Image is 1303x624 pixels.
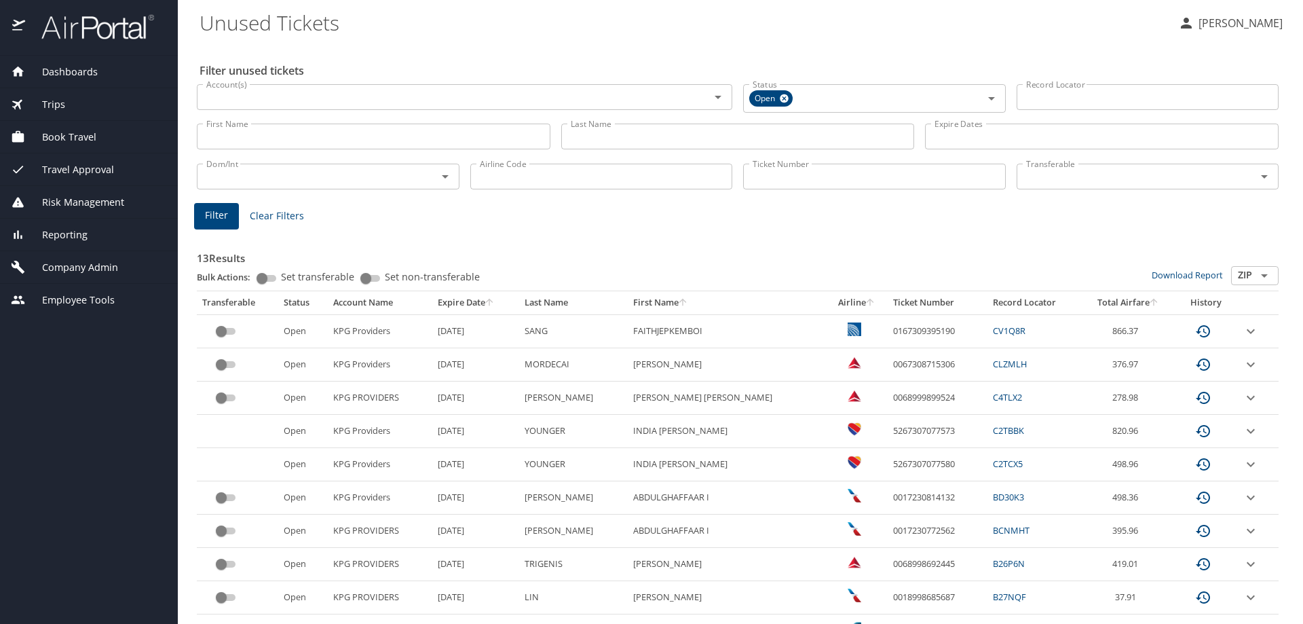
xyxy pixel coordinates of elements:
th: Ticket Number [888,291,987,314]
a: B26P6N [993,557,1025,570]
td: 278.98 [1082,382,1175,415]
td: Open [278,415,328,448]
td: ABDULGHAFFAAR I [628,515,826,548]
span: Open [749,92,783,106]
img: Southwest Airlines [848,422,861,436]
img: American Airlines [848,589,861,602]
button: sort [1150,299,1159,308]
td: [PERSON_NAME] [519,382,628,415]
img: American Airlines [848,522,861,536]
th: Status [278,291,328,314]
td: 498.36 [1082,481,1175,515]
span: Reporting [25,227,88,242]
button: expand row [1243,523,1259,539]
td: 0067308715306 [888,348,987,382]
span: Employee Tools [25,293,115,308]
td: INDIA [PERSON_NAME] [628,415,826,448]
button: expand row [1243,490,1259,506]
button: Open [1255,167,1274,186]
th: History [1175,291,1237,314]
td: 419.01 [1082,548,1175,581]
span: Company Admin [25,260,118,275]
td: FAITHJEPKEMBOI [628,314,826,348]
button: Open [709,88,728,107]
td: 376.97 [1082,348,1175,382]
td: Open [278,314,328,348]
td: [DATE] [432,314,519,348]
td: [DATE] [432,581,519,614]
button: expand row [1243,423,1259,439]
th: Last Name [519,291,628,314]
button: Open [1255,266,1274,285]
img: Southwest Airlines [848,456,861,469]
td: Open [278,581,328,614]
span: Trips [25,97,65,112]
td: Open [278,515,328,548]
td: YOUNGER [519,448,628,481]
span: Set non-transferable [385,272,480,282]
td: MORDECAI [519,348,628,382]
button: Clear Filters [244,204,309,229]
td: Open [278,481,328,515]
td: KPG PROVIDERS [328,382,433,415]
td: LIN [519,581,628,614]
button: Filter [194,203,239,230]
a: CLZMLH [993,358,1027,370]
button: Open [982,89,1001,108]
td: Open [278,382,328,415]
th: Record Locator [987,291,1082,314]
td: [PERSON_NAME] [628,348,826,382]
td: KPG Providers [328,415,433,448]
td: [DATE] [432,348,519,382]
span: Dashboards [25,65,98,79]
button: expand row [1243,556,1259,572]
td: 5267307077573 [888,415,987,448]
h2: Filter unused tickets [200,60,1281,81]
span: Clear Filters [250,208,304,225]
td: [PERSON_NAME] [PERSON_NAME] [628,382,826,415]
button: [PERSON_NAME] [1173,11,1288,35]
img: American Airlines [848,489,861,502]
td: Open [278,548,328,581]
a: CV1Q8R [993,325,1025,337]
td: [PERSON_NAME] [628,581,826,614]
td: 0068999899524 [888,382,987,415]
div: Open [749,90,793,107]
a: BD30K3 [993,491,1024,503]
td: YOUNGER [519,415,628,448]
td: [DATE] [432,548,519,581]
button: sort [866,299,875,308]
td: KPG Providers [328,481,433,515]
td: 5267307077580 [888,448,987,481]
td: 0017230814132 [888,481,987,515]
td: [DATE] [432,481,519,515]
img: Delta Airlines [848,389,861,403]
button: expand row [1243,456,1259,473]
span: Filter [205,207,228,224]
th: Total Airfare [1082,291,1175,314]
button: expand row [1243,589,1259,606]
td: KPG Providers [328,448,433,481]
td: 0167309395190 [888,314,987,348]
td: KPG Providers [328,348,433,382]
a: Download Report [1152,269,1223,281]
h3: 13 Results [197,242,1279,266]
button: sort [679,299,688,308]
span: Book Travel [25,130,96,145]
td: INDIA [PERSON_NAME] [628,448,826,481]
th: Account Name [328,291,433,314]
td: 0068998692445 [888,548,987,581]
button: expand row [1243,390,1259,406]
p: [PERSON_NAME] [1194,15,1283,31]
td: [PERSON_NAME] [519,481,628,515]
a: C2TCX5 [993,458,1023,470]
p: Bulk Actions: [197,271,261,283]
td: 0017230772562 [888,515,987,548]
img: Delta Airlines [848,555,861,569]
td: [DATE] [432,515,519,548]
a: B27NQF [993,591,1026,603]
td: Open [278,448,328,481]
td: [PERSON_NAME] [628,548,826,581]
a: C4TLX2 [993,391,1022,403]
img: airportal-logo.png [26,14,154,40]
